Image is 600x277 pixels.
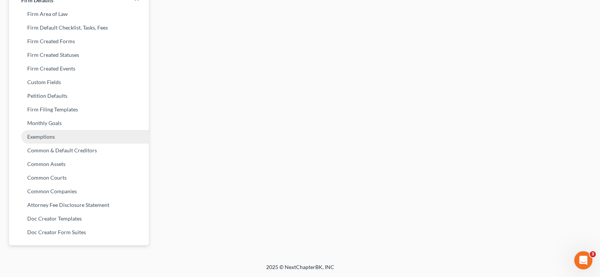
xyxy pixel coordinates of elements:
a: Firm Created Forms [9,34,149,48]
a: Exemptions [9,130,149,144]
div: 2025 © NextChapterBK, INC [84,263,516,277]
a: Doc Creator Form Suites [9,225,149,239]
a: Firm Created Statuses [9,48,149,62]
a: Firm Filing Templates [9,103,149,116]
a: Common & Default Creditors [9,144,149,157]
a: Firm Area of Law [9,7,149,21]
a: Custom Fields [9,75,149,89]
iframe: Intercom live chat [574,251,592,269]
a: Attorney Fee Disclosure Statement [9,198,149,212]
a: Common Companies [9,185,149,198]
a: Common Courts [9,171,149,185]
span: 3 [590,251,596,257]
a: Firm Created Events [9,62,149,75]
a: Monthly Goals [9,116,149,130]
a: Doc Creator Templates [9,212,149,225]
a: Firm Default Checklist, Tasks, Fees [9,21,149,34]
a: Petition Defaults [9,89,149,103]
a: Common Assets [9,157,149,171]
